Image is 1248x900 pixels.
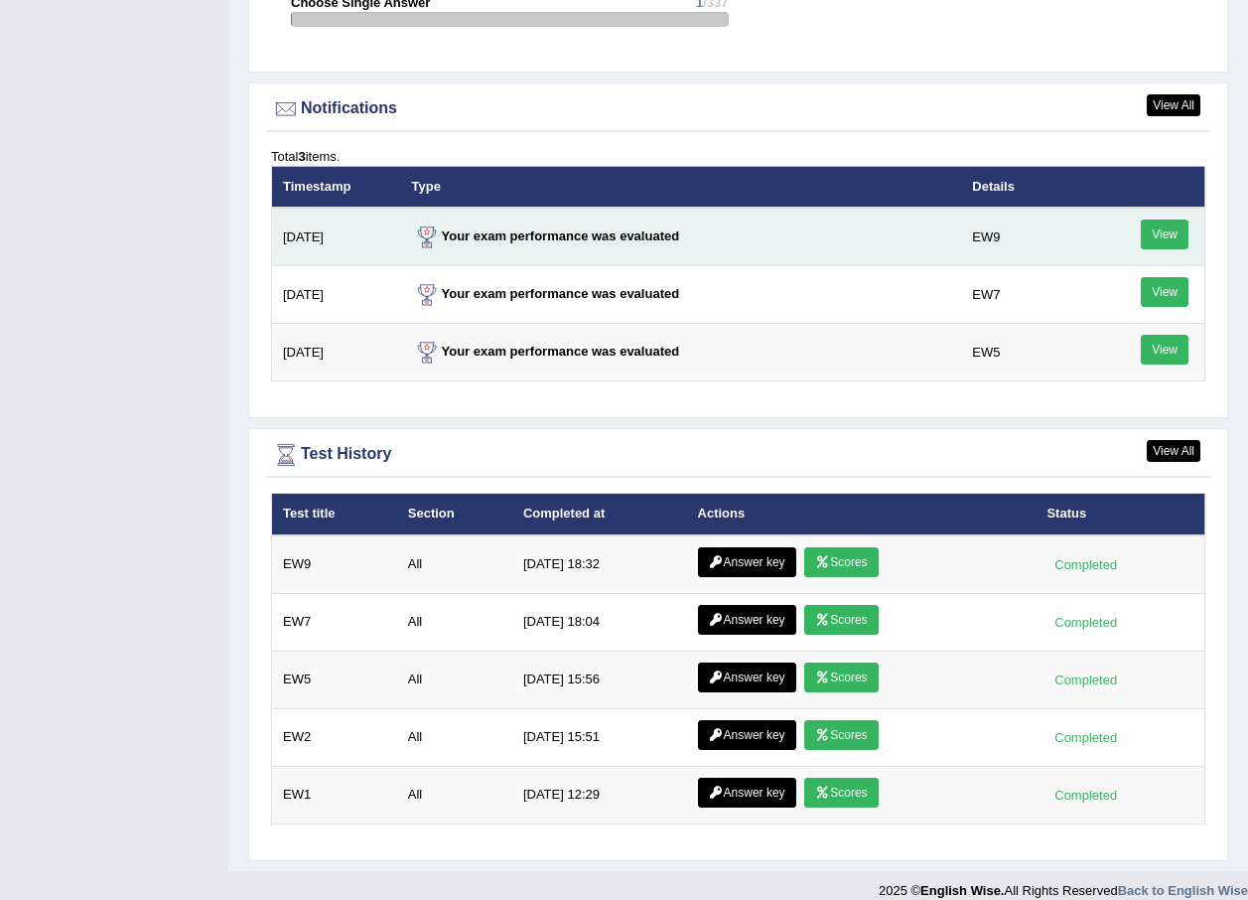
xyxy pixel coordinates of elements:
strong: Your exam performance was evaluated [412,228,680,243]
a: View [1141,335,1188,365]
a: View All [1147,440,1200,462]
div: Completed [1046,727,1124,748]
strong: Your exam performance was evaluated [412,344,680,359]
a: View [1141,220,1188,249]
th: Test title [272,494,397,535]
div: Test History [271,440,1205,470]
td: All [397,593,512,651]
th: Completed at [512,494,687,535]
td: EW5 [272,651,397,708]
a: Answer key [698,663,796,692]
a: Scores [804,720,878,750]
div: Total items. [271,147,1205,166]
td: [DATE] 18:04 [512,593,687,651]
th: Timestamp [272,166,401,208]
td: [DATE] 15:56 [512,651,687,708]
th: Actions [687,494,1037,535]
a: Answer key [698,547,796,577]
td: EW1 [272,766,397,824]
td: [DATE] 12:29 [512,766,687,824]
td: [DATE] [272,266,401,324]
td: EW5 [961,324,1085,381]
div: 2025 © All Rights Reserved [879,871,1248,900]
td: EW9 [272,535,397,594]
a: Answer key [698,720,796,750]
a: Back to English Wise [1118,883,1248,898]
td: EW9 [961,208,1085,266]
th: Details [961,166,1085,208]
td: [DATE] [272,208,401,266]
td: All [397,766,512,824]
td: EW2 [272,708,397,766]
th: Section [397,494,512,535]
a: View [1141,277,1188,307]
div: Completed [1046,612,1124,633]
th: Status [1036,494,1204,535]
td: All [397,708,512,766]
a: Answer key [698,605,796,635]
td: All [397,535,512,594]
div: Completed [1046,554,1124,575]
div: Notifications [271,94,1205,124]
a: Scores [804,605,878,635]
a: View All [1147,94,1200,116]
strong: English Wise. [920,883,1004,898]
td: [DATE] [272,324,401,381]
td: EW7 [961,266,1085,324]
div: Completed [1046,670,1124,690]
strong: Your exam performance was evaluated [412,286,680,301]
b: 3 [298,149,305,164]
td: All [397,651,512,708]
td: [DATE] 18:32 [512,535,687,594]
a: Answer key [698,778,796,808]
a: Scores [804,663,878,692]
td: [DATE] 15:51 [512,708,687,766]
td: EW7 [272,593,397,651]
div: Completed [1046,785,1124,806]
th: Type [401,166,962,208]
a: Scores [804,778,878,808]
a: Scores [804,547,878,577]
